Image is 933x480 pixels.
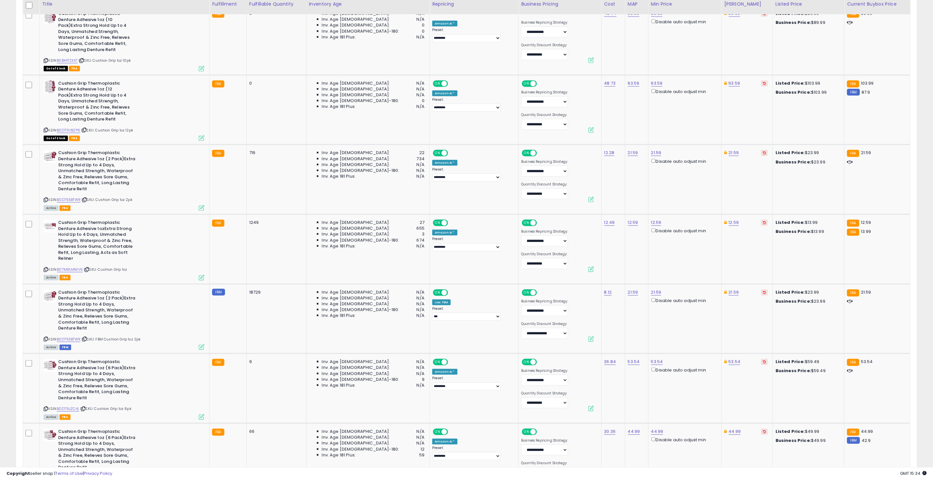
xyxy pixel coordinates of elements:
[322,307,399,313] span: Inv. Age [DEMOGRAPHIC_DATA]-180:
[432,28,513,42] div: Preset:
[861,228,871,235] span: 13.99
[776,289,839,295] div: $23.99
[417,80,424,86] span: N/A
[776,89,839,95] div: $103.99
[322,377,399,382] span: Inv. Age [DEMOGRAPHIC_DATA]-180:
[522,290,531,295] span: ON
[729,359,741,365] a: 53.54
[322,104,356,110] span: Inv. Age 181 Plus:
[862,89,870,95] span: 87.9
[58,359,137,402] b: Cushion Grip Thermoplastic Denture Adhesive 1oz (6 Pack)Extra Strong Hold Up to 4 Days, Unmatched...
[44,11,57,24] img: 51h0-pXy-sL._SL40_.jpg
[447,220,457,226] span: OFF
[847,89,860,96] small: FBM
[522,360,531,365] span: ON
[861,219,871,225] span: 12.59
[776,159,811,165] b: Business Price:
[651,428,663,435] a: 44.99
[322,429,390,434] span: Inv. Age [DEMOGRAPHIC_DATA]:
[651,1,719,8] div: Min Price
[432,1,516,8] div: Repricing
[729,219,739,226] a: 12.59
[447,429,457,435] span: OFF
[44,205,59,211] span: All listings currently available for purchase on Amazon
[776,220,839,225] div: $13.99
[521,229,568,234] label: Business Repricing Strategy:
[628,1,646,8] div: MAP
[432,230,457,235] div: Amazon AI *
[58,429,137,472] b: Cushion Grip Thermoplastic Denture Adhesive 1oz (6 Pack)Extra Strong Hold Up to 4 Days, Unmatched...
[322,34,356,40] span: Inv. Age 181 Plus:
[417,168,424,173] span: N/A
[322,28,399,34] span: Inv. Age [DEMOGRAPHIC_DATA]-180:
[249,150,301,156] div: 716
[521,90,568,95] label: Business Repricing Strategy:
[249,359,301,365] div: 9
[81,337,141,342] span: | SKU: FBM Cushion Grip 1oz 2pk
[58,220,137,263] b: Cushion Grip Thermoplastic Denture Adhesive 1ozExtra Strong Hold Up to 4 Days, Unmatched Strength...
[417,34,424,40] span: N/A
[81,197,133,202] span: | SKU: Cushion Grip 1oz 2pk
[776,150,839,156] div: $23.99
[44,359,204,419] div: ASIN:
[776,298,811,304] b: Business Price:
[58,80,137,124] b: Cushion Grip Thermoplastic Denture Adhesive 1oz (12 Pack)Extra Strong Hold Up to 4 Days, Unmatche...
[847,1,907,8] div: Current Buybox Price
[521,391,568,396] label: Quantity Discount Strategy:
[628,80,639,87] a: 93.59
[628,150,638,156] a: 21.59
[422,377,424,382] span: 9
[729,80,740,87] a: 93.59
[212,1,244,8] div: Fulfillment
[417,162,424,168] span: N/A
[521,1,598,8] div: Business Pricing
[419,452,424,458] span: 59
[322,225,390,231] span: Inv. Age [DEMOGRAPHIC_DATA]:
[521,160,568,164] label: Business Repricing Strategy:
[729,428,741,435] a: 44.99
[44,80,57,93] img: 518Ya6bJdUL._SL40_.jpg
[322,168,399,173] span: Inv. Age [DEMOGRAPHIC_DATA]-180:
[651,88,717,95] div: Disable auto adjust min
[322,446,399,452] span: Inv. Age [DEMOGRAPHIC_DATA]-180:
[417,289,424,295] span: N/A
[521,438,568,443] label: Business Repricing Strategy:
[776,219,805,225] b: Listed Price:
[322,16,390,22] span: Inv. Age [DEMOGRAPHIC_DATA]:
[861,289,871,295] span: 21.59
[69,66,80,71] span: FBA
[628,359,640,365] a: 53.54
[651,227,717,234] div: Disable auto adjust min
[417,307,424,313] span: N/A
[776,20,839,26] div: $89.99
[776,228,811,235] b: Business Price:
[847,437,860,444] small: FBM
[44,345,59,350] span: All listings currently available for purchase on Amazon
[776,298,839,304] div: $23.99
[322,80,390,86] span: Inv. Age [DEMOGRAPHIC_DATA]:
[434,429,442,435] span: ON
[322,243,356,249] span: Inv. Age 181 Plus:
[44,359,57,372] img: 51tQxS2sEyL._SL40_.jpg
[422,22,424,28] span: 0
[417,313,424,318] span: N/A
[309,1,427,8] div: Inventory Age
[57,197,80,203] a: B0D755BTWR
[42,1,207,8] div: Title
[432,237,513,251] div: Preset:
[422,231,424,237] span: 3
[536,429,546,435] span: OFF
[522,151,531,156] span: ON
[69,136,80,141] span: FBA
[322,231,390,237] span: Inv. Age [DEMOGRAPHIC_DATA]:
[44,289,57,302] img: 41Lsoce71bL._SL40_.jpg
[58,11,137,54] b: Cushion Grip Thermoplastic Denture Adhesive 1oz (10 Pack)Extra Strong Hold Up to 4 Days, Unmatche...
[6,471,112,477] div: seller snap | |
[604,1,622,8] div: Cost
[776,368,811,374] b: Business Price:
[776,159,839,165] div: $23.99
[432,160,457,166] div: Amazon AI *
[522,81,531,86] span: ON
[861,428,873,434] span: 44.99
[249,80,301,86] div: 0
